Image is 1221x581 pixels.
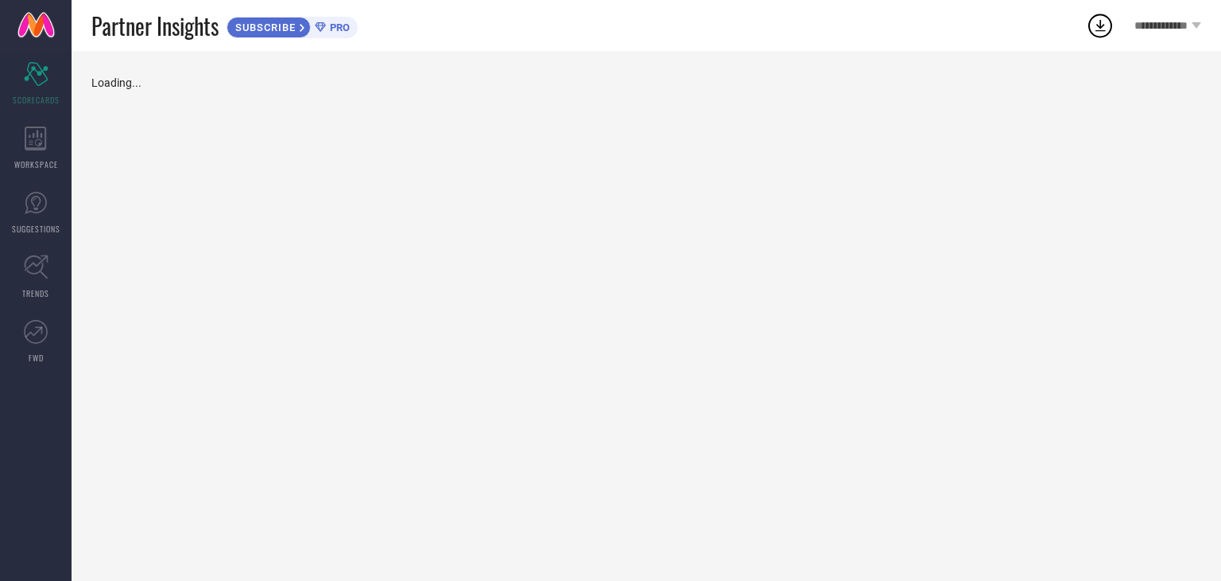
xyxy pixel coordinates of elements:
span: WORKSPACE [14,158,58,170]
span: FWD [29,352,44,364]
div: Open download list [1086,11,1114,40]
a: SUBSCRIBEPRO [227,13,358,38]
span: TRENDS [22,287,49,299]
span: SUBSCRIBE [227,21,300,33]
span: Loading... [91,76,141,89]
span: SUGGESTIONS [12,223,60,235]
span: PRO [326,21,350,33]
span: SCORECARDS [13,94,60,106]
span: Partner Insights [91,10,219,42]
